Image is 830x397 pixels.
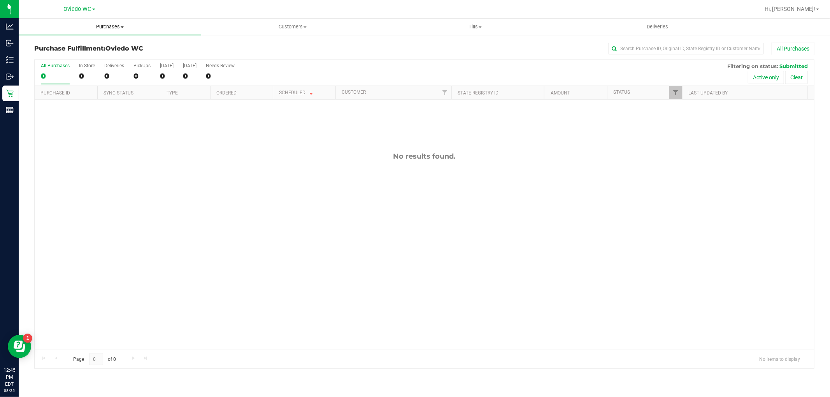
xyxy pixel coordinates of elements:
div: [DATE] [183,63,197,68]
h3: Purchase Fulfillment: [34,45,294,52]
div: 0 [133,72,151,80]
button: Clear [785,71,808,84]
a: Status [613,89,630,95]
p: 12:45 PM EDT [4,367,15,388]
inline-svg: Retail [6,89,14,97]
div: Deliveries [104,63,124,68]
span: Page of 0 [67,353,123,365]
span: Filtering on status: [727,63,778,69]
span: Customers [202,23,383,30]
button: Active only [748,71,784,84]
span: Tills [384,23,566,30]
div: PickUps [133,63,151,68]
a: Filter [439,86,451,99]
a: Scheduled [279,90,315,95]
div: In Store [79,63,95,68]
span: Submitted [779,63,808,69]
a: Deliveries [566,19,749,35]
a: Customer [342,89,366,95]
inline-svg: Analytics [6,23,14,30]
a: State Registry ID [458,90,499,96]
span: Deliveries [636,23,679,30]
div: No results found. [35,152,814,161]
button: All Purchases [772,42,814,55]
p: 08/25 [4,388,15,394]
div: [DATE] [160,63,174,68]
iframe: Resource center [8,335,31,358]
span: Oviedo WC [64,6,91,12]
a: Purchase ID [40,90,70,96]
span: Purchases [19,23,201,30]
div: All Purchases [41,63,70,68]
iframe: Resource center unread badge [23,334,32,343]
div: 0 [41,72,70,80]
a: Last Updated By [688,90,728,96]
inline-svg: Inventory [6,56,14,64]
inline-svg: Reports [6,106,14,114]
input: Search Purchase ID, Original ID, State Registry ID or Customer Name... [608,43,764,54]
div: 0 [183,72,197,80]
a: Filter [669,86,682,99]
div: Needs Review [206,63,235,68]
span: No items to display [753,353,806,365]
a: Tills [384,19,566,35]
a: Ordered [216,90,237,96]
a: Type [167,90,178,96]
inline-svg: Inbound [6,39,14,47]
a: Purchases [19,19,201,35]
span: Hi, [PERSON_NAME]! [765,6,815,12]
a: Sync Status [104,90,134,96]
a: Customers [201,19,384,35]
div: 0 [104,72,124,80]
a: Amount [551,90,570,96]
div: 0 [206,72,235,80]
inline-svg: Outbound [6,73,14,80]
div: 0 [79,72,95,80]
div: 0 [160,72,174,80]
span: Oviedo WC [105,45,143,52]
